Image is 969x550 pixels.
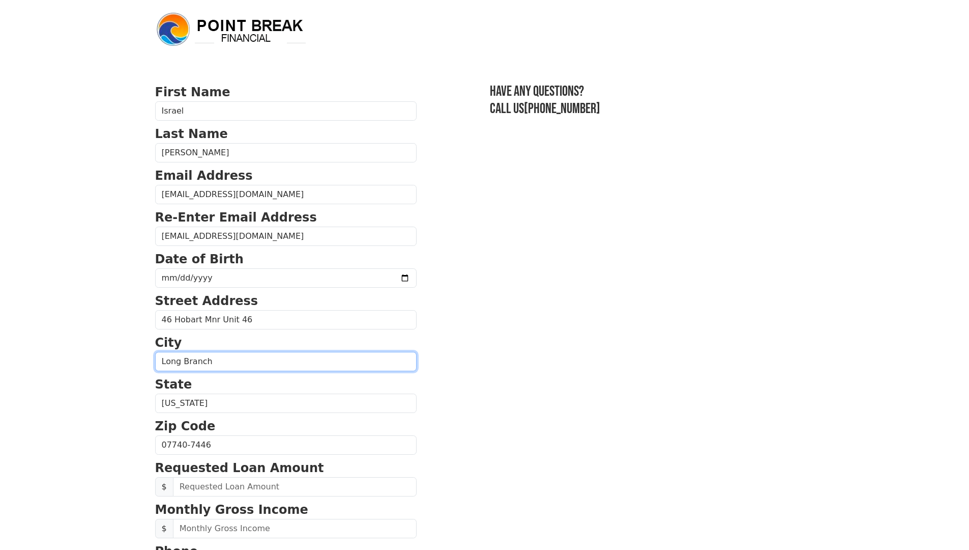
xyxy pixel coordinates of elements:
[155,210,317,225] strong: Re-Enter Email Address
[155,11,308,48] img: logo.png
[155,377,192,392] strong: State
[155,169,253,183] strong: Email Address
[155,127,228,141] strong: Last Name
[155,252,244,266] strong: Date of Birth
[155,310,417,329] input: Street Address
[155,143,417,162] input: Last Name
[490,100,814,118] h3: Call us
[155,227,417,246] input: Re-Enter Email Address
[155,477,173,497] span: $
[155,519,173,538] span: $
[155,101,417,121] input: First Name
[155,501,417,519] p: Monthly Gross Income
[524,100,600,117] a: [PHONE_NUMBER]
[155,435,417,455] input: Zip Code
[173,519,417,538] input: Monthly Gross Income
[155,419,216,433] strong: Zip Code
[155,185,417,204] input: Email Address
[155,336,182,350] strong: City
[155,85,230,99] strong: First Name
[490,83,814,100] h3: Have any questions?
[155,294,258,308] strong: Street Address
[155,352,417,371] input: City
[173,477,417,497] input: Requested Loan Amount
[155,461,324,475] strong: Requested Loan Amount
